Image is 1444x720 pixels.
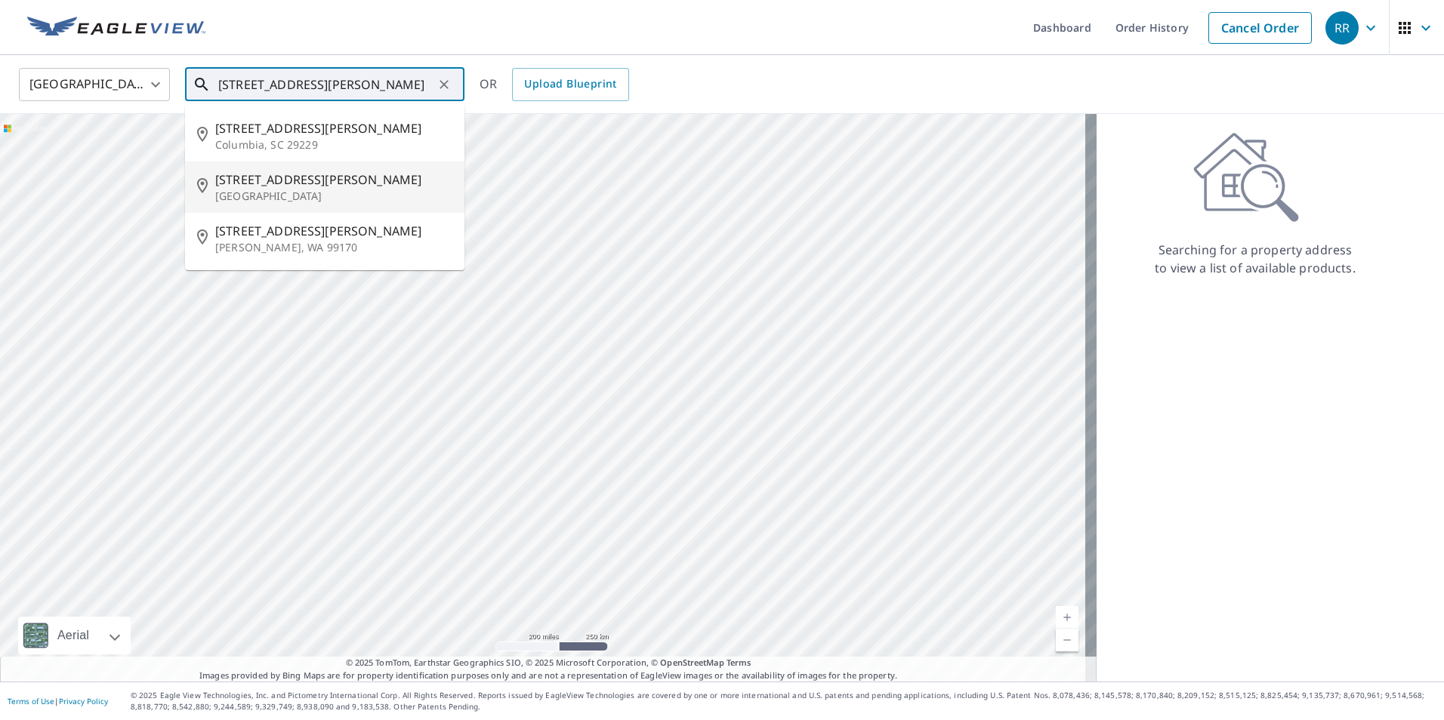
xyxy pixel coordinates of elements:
p: [GEOGRAPHIC_DATA] [215,189,452,204]
span: [STREET_ADDRESS][PERSON_NAME] [215,171,452,189]
div: RR [1325,11,1359,45]
p: Searching for a property address to view a list of available products. [1154,241,1356,277]
span: [STREET_ADDRESS][PERSON_NAME] [215,119,452,137]
p: | [8,697,108,706]
div: Aerial [18,617,131,654]
a: Upload Blueprint [512,68,628,101]
a: Privacy Policy [59,696,108,706]
div: [GEOGRAPHIC_DATA] [19,63,170,106]
img: EV Logo [27,17,205,39]
span: Upload Blueprint [524,75,616,94]
a: Current Level 5, Zoom Out [1056,629,1078,651]
p: [PERSON_NAME], WA 99170 [215,240,452,255]
input: Search by address or latitude-longitude [218,63,434,106]
a: Current Level 5, Zoom In [1056,606,1078,629]
a: OpenStreetMap [660,657,724,668]
div: OR [480,68,629,101]
span: [STREET_ADDRESS][PERSON_NAME] [215,222,452,240]
a: Terms of Use [8,696,54,706]
button: Clear [434,74,455,95]
p: Columbia, SC 29229 [215,137,452,152]
a: Cancel Order [1208,12,1312,44]
a: Terms [727,657,751,668]
div: Aerial [53,617,94,654]
p: © 2025 Eagle View Technologies, Inc. and Pictometry International Corp. All Rights Reserved. Repo... [131,690,1436,712]
span: © 2025 TomTom, Earthstar Geographics SIO, © 2025 Microsoft Corporation, © [346,657,751,669]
